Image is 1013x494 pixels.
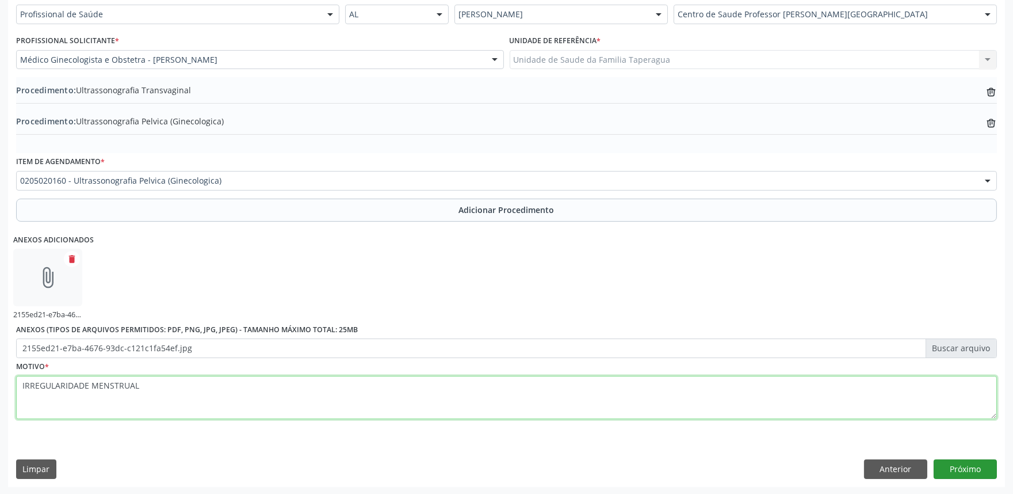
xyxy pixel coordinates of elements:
label: Item de agendamento [16,153,105,171]
span: Médico Ginecologista e Obstetra - [PERSON_NAME] [20,54,480,66]
label: Anexos adicionados [13,231,94,249]
button: Anterior [864,459,927,479]
label: Anexos (Tipos de arquivos permitidos: PDF, PNG, JPG, JPEG) - Tamanho máximo total: 25MB [16,321,358,339]
span: Ultrassonografia Pelvica (Ginecologica) [16,115,224,127]
button: delete [64,251,80,267]
span: AL [349,9,426,20]
label: Motivo [16,358,49,376]
span: 0205020160 - Ultrassonografia Pelvica (Ginecologica) [20,175,973,187]
span: Ultrassonografia Transvaginal [16,84,191,96]
label: Unidade de referência [510,32,601,50]
span: Centro de Saude Professor [PERSON_NAME][GEOGRAPHIC_DATA] [678,9,973,20]
span: Adicionar Procedimento [459,204,555,216]
span: [PERSON_NAME] [458,9,644,20]
button: Próximo [934,459,997,479]
button: Adicionar Procedimento [16,199,997,222]
i: attach_file [36,266,59,289]
a: 2155ed21-e7ba-4676-93dc-c121c1fa54ef.jpg [13,310,160,320]
button: Limpar [16,459,56,479]
span: Procedimento: [16,116,76,127]
span: Procedimento: [16,85,76,96]
span: Profissional de Saúde [20,9,316,20]
label: Profissional Solicitante [16,32,119,50]
i: delete [67,254,77,264]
